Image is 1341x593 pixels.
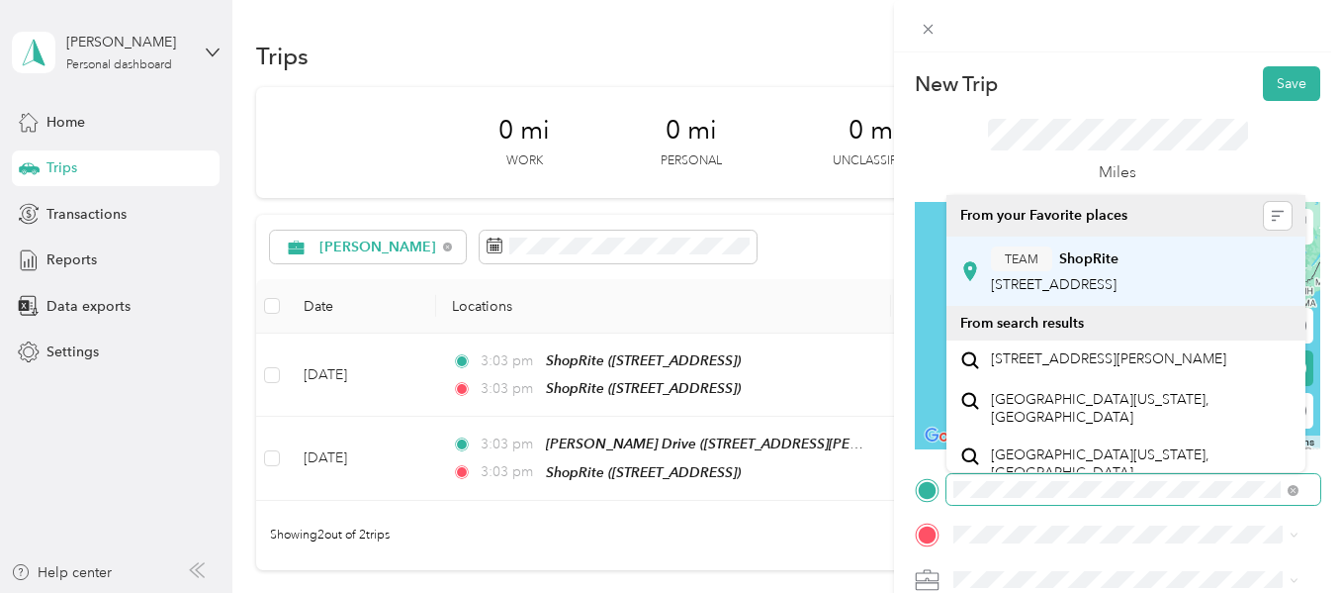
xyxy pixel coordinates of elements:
iframe: Everlance-gr Chat Button Frame [1230,482,1341,593]
strong: ShopRite [1059,250,1118,268]
button: Save [1263,66,1320,101]
p: Miles [1099,160,1136,185]
img: Google [920,424,985,449]
span: [STREET_ADDRESS][PERSON_NAME] [991,350,1226,368]
span: TEAM [1005,250,1038,268]
a: Open this area in Google Maps (opens a new window) [920,424,985,449]
button: TEAM [991,247,1052,271]
p: New Trip [915,70,998,98]
span: From your Favorite places [960,207,1127,225]
span: [STREET_ADDRESS] [991,276,1117,293]
span: [GEOGRAPHIC_DATA][US_STATE], [GEOGRAPHIC_DATA] [991,391,1293,426]
span: [GEOGRAPHIC_DATA][US_STATE], [GEOGRAPHIC_DATA] [991,446,1293,481]
span: From search results [960,315,1084,332]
